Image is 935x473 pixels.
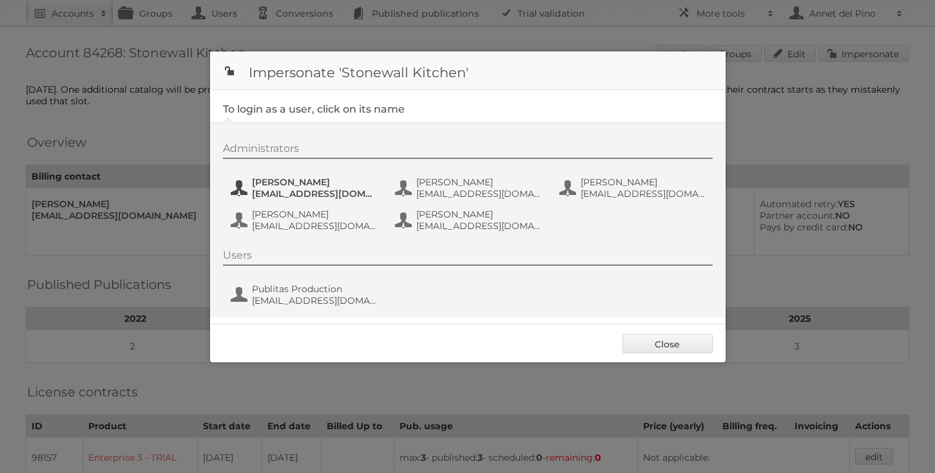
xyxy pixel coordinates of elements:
span: [EMAIL_ADDRESS][DOMAIN_NAME] [416,188,541,199]
span: [EMAIL_ADDRESS][DOMAIN_NAME] [252,188,377,199]
a: Close [622,334,713,353]
button: [PERSON_NAME] [EMAIL_ADDRESS][DOMAIN_NAME] [229,207,381,233]
button: [PERSON_NAME] [EMAIL_ADDRESS][DOMAIN_NAME] [394,207,545,233]
div: Users [223,249,713,266]
span: [EMAIL_ADDRESS][DOMAIN_NAME] [581,188,706,199]
legend: To login as a user, click on its name [223,103,405,115]
button: Publitas Production [EMAIL_ADDRESS][DOMAIN_NAME] [229,282,381,308]
h1: Impersonate 'Stonewall Kitchen' [210,51,726,90]
span: [PERSON_NAME] [416,209,541,220]
button: [PERSON_NAME] [EMAIL_ADDRESS][DOMAIN_NAME] [394,175,545,201]
span: [EMAIL_ADDRESS][DOMAIN_NAME] [252,220,377,232]
span: Publitas Production [252,283,377,295]
span: [PERSON_NAME] [416,176,541,188]
button: [PERSON_NAME] [EMAIL_ADDRESS][DOMAIN_NAME] [229,175,381,201]
button: [PERSON_NAME] [EMAIL_ADDRESS][DOMAIN_NAME] [558,175,709,201]
span: [PERSON_NAME] [252,209,377,220]
span: [PERSON_NAME] [252,176,377,188]
div: Administrators [223,142,713,159]
span: [EMAIL_ADDRESS][DOMAIN_NAME] [416,220,541,232]
span: [EMAIL_ADDRESS][DOMAIN_NAME] [252,295,377,306]
span: [PERSON_NAME] [581,176,706,188]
